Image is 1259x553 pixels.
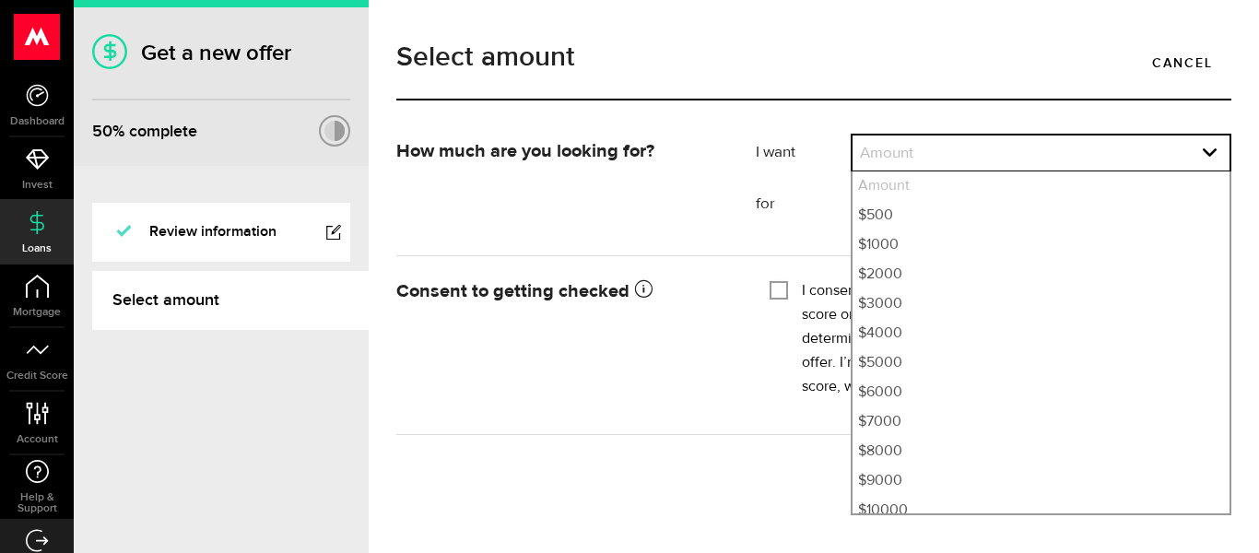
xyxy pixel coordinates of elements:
li: $7000 [853,407,1230,437]
li: $9000 [853,466,1230,496]
div: % complete [92,115,197,148]
button: Open LiveChat chat widget [15,7,70,63]
li: $10000 [853,496,1230,525]
a: Cancel [1134,43,1231,82]
li: $2000 [853,260,1230,289]
label: I want [756,142,851,164]
a: expand select [853,135,1230,171]
li: $3000 [853,289,1230,319]
strong: How much are you looking for? [396,142,654,160]
strong: Consent to getting checked [396,282,653,300]
a: Select amount [92,271,369,330]
label: for [756,194,851,216]
h1: Get a new offer [92,40,350,66]
li: $5000 [853,348,1230,378]
li: $8000 [853,437,1230,466]
input: I consent to Mogo using my personal information to get a credit score or report from a credit rep... [770,279,788,298]
li: $1000 [853,230,1230,260]
li: $6000 [853,378,1230,407]
li: Amount [853,171,1230,201]
a: Review information [92,203,350,262]
li: $4000 [853,319,1230,348]
h1: Select amount [396,43,1231,71]
label: I consent to Mogo using my personal information to get a credit score or report from a credit rep... [802,279,1218,399]
li: $500 [853,201,1230,230]
span: 50 [92,122,112,141]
